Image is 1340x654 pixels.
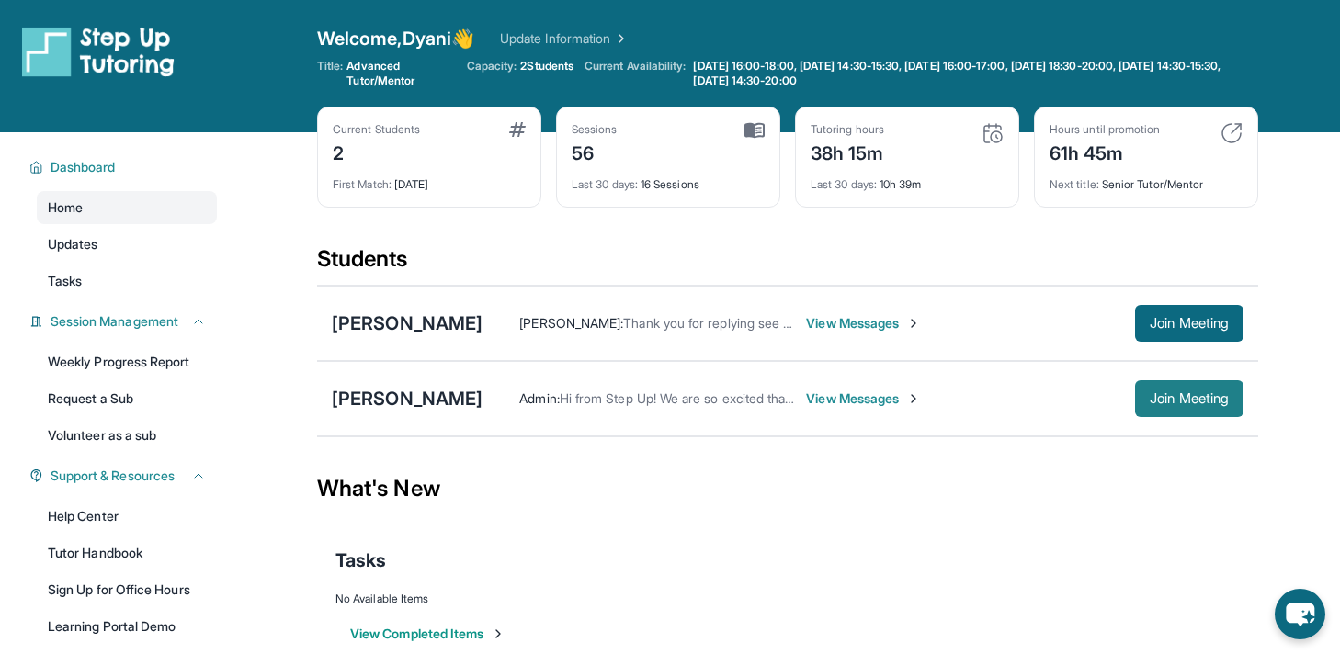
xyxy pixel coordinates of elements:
[572,166,765,192] div: 16 Sessions
[317,26,474,51] span: Welcome, Dyani 👋
[37,382,217,415] a: Request a Sub
[906,316,921,331] img: Chevron-Right
[333,122,420,137] div: Current Students
[43,467,206,485] button: Support & Resources
[519,315,623,331] span: [PERSON_NAME] :
[335,592,1240,606] div: No Available Items
[982,122,1004,144] img: card
[37,345,217,378] a: Weekly Progress Report
[1150,318,1229,329] span: Join Meeting
[520,59,573,73] span: 2 Students
[37,610,217,643] a: Learning Portal Demo
[37,419,217,452] a: Volunteer as a sub
[43,158,206,176] button: Dashboard
[806,389,921,408] span: View Messages
[906,391,921,406] img: Chevron-Right
[43,312,206,331] button: Session Management
[811,166,1004,192] div: 10h 39m
[317,59,343,88] span: Title:
[811,177,877,191] span: Last 30 days :
[48,272,82,290] span: Tasks
[37,500,217,533] a: Help Center
[333,166,526,192] div: [DATE]
[689,59,1258,88] a: [DATE] 16:00-18:00, [DATE] 14:30-15:30, [DATE] 16:00-17:00, [DATE] 18:30-20:00, [DATE] 14:30-15:3...
[693,59,1255,88] span: [DATE] 16:00-18:00, [DATE] 14:30-15:30, [DATE] 16:00-17:00, [DATE] 18:30-20:00, [DATE] 14:30-15:3...
[333,177,392,191] span: First Match :
[509,122,526,137] img: card
[48,235,98,254] span: Updates
[811,137,884,166] div: 38h 15m
[1050,177,1099,191] span: Next title :
[1050,122,1160,137] div: Hours until promotion
[333,137,420,166] div: 2
[1050,137,1160,166] div: 61h 45m
[1135,305,1243,342] button: Join Meeting
[1050,166,1243,192] div: Senior Tutor/Mentor
[350,625,505,643] button: View Completed Items
[585,59,686,88] span: Current Availability:
[37,265,217,298] a: Tasks
[51,312,178,331] span: Session Management
[37,573,217,606] a: Sign Up for Office Hours
[500,29,629,48] a: Update Information
[346,59,455,88] span: Advanced Tutor/Mentor
[51,467,175,485] span: Support & Resources
[22,26,175,77] img: logo
[610,29,629,48] img: Chevron Right
[317,244,1258,285] div: Students
[1221,122,1243,144] img: card
[37,536,217,569] a: Tutor Handbook
[744,122,765,139] img: card
[811,122,884,137] div: Tutoring hours
[332,386,483,412] div: [PERSON_NAME]
[467,59,517,73] span: Capacity:
[1135,380,1243,417] button: Join Meeting
[317,448,1258,529] div: What's New
[623,315,1095,331] span: Thank you for replying see you [DATE]. & oh okay no worries! I totally understand
[332,310,483,336] div: [PERSON_NAME]
[572,177,638,191] span: Last 30 days :
[335,547,386,573] span: Tasks
[1150,393,1229,404] span: Join Meeting
[572,122,618,137] div: Sessions
[37,191,217,224] a: Home
[51,158,116,176] span: Dashboard
[1275,589,1325,639] button: chat-button
[806,314,921,333] span: View Messages
[519,390,559,406] span: Admin :
[572,137,618,166] div: 56
[37,228,217,261] a: Updates
[48,198,83,217] span: Home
